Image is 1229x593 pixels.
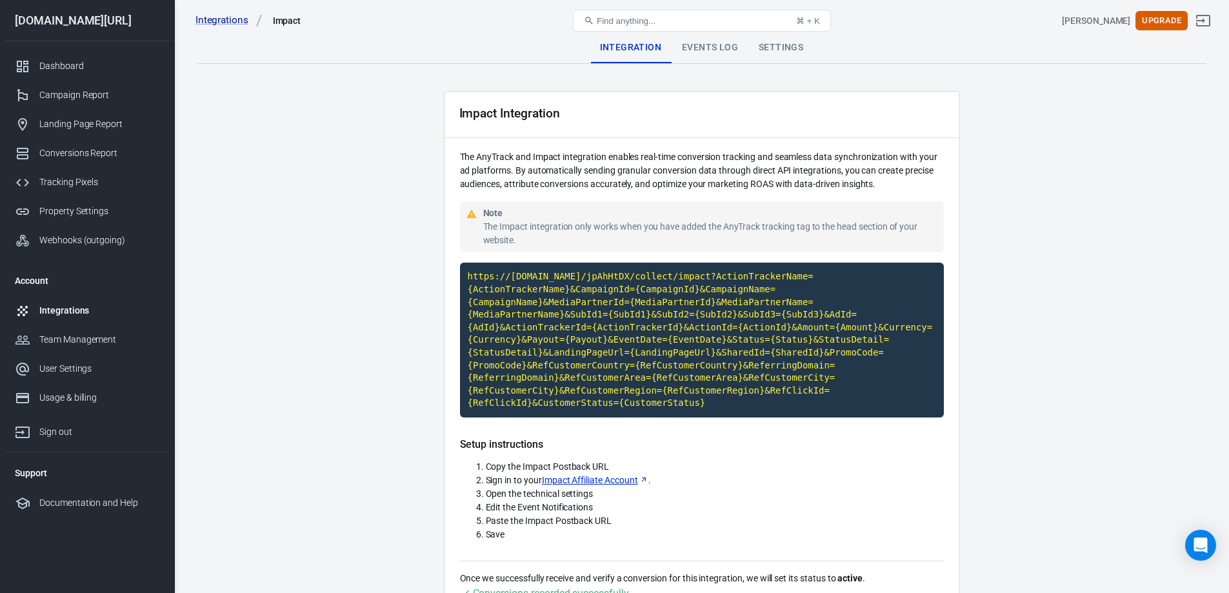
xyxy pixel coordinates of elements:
[39,425,159,439] div: Sign out
[5,139,170,168] a: Conversions Report
[39,234,159,247] div: Webhooks (outgoing)
[1188,5,1219,36] a: Sign out
[39,304,159,317] div: Integrations
[195,14,263,27] a: Integrations
[796,16,820,26] div: ⌘ + K
[39,496,159,510] div: Documentation and Help
[483,220,939,247] div: The Impact integration only works when you have added the AnyTrack tracking tag to the head secti...
[5,412,170,447] a: Sign out
[1135,11,1188,31] button: Upgrade
[39,333,159,347] div: Team Management
[486,475,651,485] span: Sign in to your .
[486,529,505,539] span: Save
[5,197,170,226] a: Property Settings
[39,205,159,218] div: Property Settings
[486,488,594,499] span: Open the technical settings
[459,106,560,120] div: Impact Integration
[5,81,170,110] a: Campaign Report
[460,150,944,191] p: The AnyTrack and Impact integration enables real-time conversion tracking and seamless data synch...
[837,573,863,583] strong: active
[39,59,159,73] div: Dashboard
[5,226,170,255] a: Webhooks (outgoing)
[597,16,655,26] span: Find anything...
[273,14,301,27] div: Impact
[5,15,170,26] div: [DOMAIN_NAME][URL]
[5,168,170,197] a: Tracking Pixels
[5,457,170,488] li: Support
[39,88,159,102] div: Campaign Report
[39,362,159,376] div: User Settings
[5,265,170,296] li: Account
[5,52,170,81] a: Dashboard
[39,146,159,160] div: Conversions Report
[542,474,648,487] a: Impact Affiliate Account
[39,117,159,131] div: Landing Page Report
[460,438,944,451] h5: Setup instructions
[1062,14,1130,28] div: Account id: jpAhHtDX
[5,354,170,383] a: User Settings
[39,176,159,189] div: Tracking Pixels
[5,296,170,325] a: Integrations
[1185,530,1216,561] div: Open Intercom Messenger
[486,516,612,526] span: Paste the Impact Postback URL
[486,502,594,512] span: Edit the Event Notifications
[5,110,170,139] a: Landing Page Report
[590,32,672,63] div: Integration
[483,208,503,218] strong: Note
[5,325,170,354] a: Team Management
[460,572,944,585] p: Once we successfully receive and verify a conversion for this integration, we will set its status...
[573,10,831,32] button: Find anything...⌘ + K
[460,263,944,417] code: Click to copy
[486,461,610,472] span: Copy the Impact Postback URL
[5,383,170,412] a: Usage & billing
[672,32,748,63] div: Events Log
[39,391,159,405] div: Usage & billing
[748,32,814,63] div: Settings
